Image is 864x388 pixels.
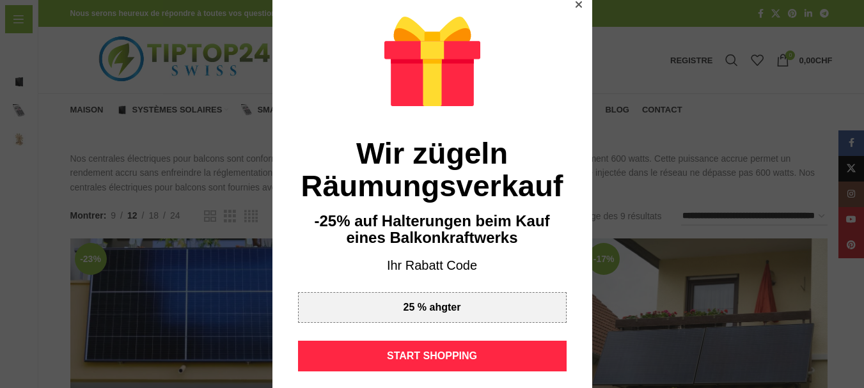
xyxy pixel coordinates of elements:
div: 25 % ahgter [404,302,461,313]
div: START SHOPPING [298,341,567,371]
div: Wir zügeln Räumungsverkauf [298,137,567,203]
div: Ihr Rabatt Code [298,257,567,275]
div: 25 % ahgter [298,292,567,323]
div: -25% auf Halterungen beim Kauf eines Balkonkraftwerks [298,213,567,247]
